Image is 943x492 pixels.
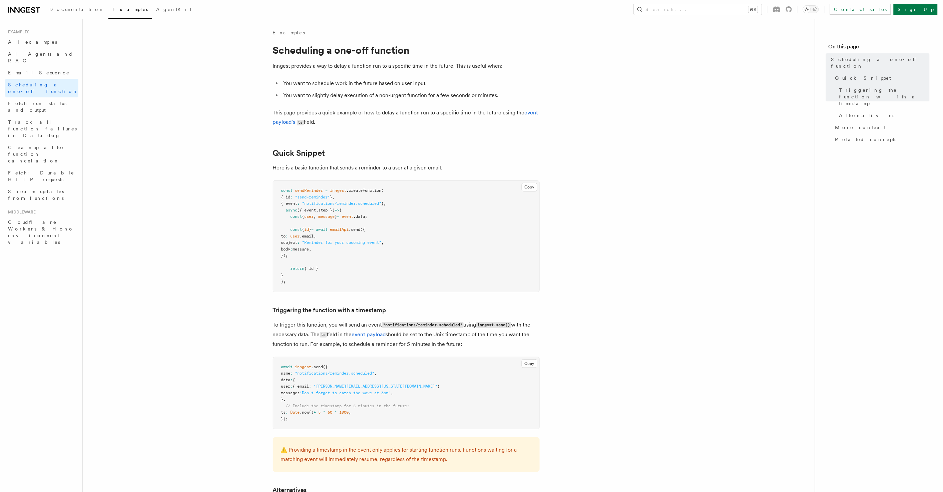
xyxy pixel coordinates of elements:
[314,214,316,219] span: ,
[281,371,291,376] span: name
[281,445,532,464] p: ⚠️ Providing a timestamp in the event only applies for starting function runs. Functions waiting ...
[8,39,57,45] span: All examples
[5,36,78,48] a: All examples
[382,201,384,206] span: }
[749,6,758,13] kbd: ⌘K
[282,91,540,100] li: You want to slightly delay execution of a non-urgent function for a few seconds or minutes.
[837,109,930,121] a: Alternatives
[319,208,335,212] span: step })
[328,410,333,415] span: 60
[281,378,291,382] span: data
[302,214,305,219] span: {
[281,273,284,278] span: }
[291,227,302,232] span: const
[295,195,330,199] span: "send-reminder"
[293,247,309,252] span: message
[281,384,291,389] span: user
[333,195,335,199] span: ,
[273,306,386,315] a: Triggering the function with a timestamp
[634,4,762,15] button: Search...⌘K
[835,75,891,81] span: Quick Snippet
[312,227,314,232] span: =
[312,365,323,369] span: .send
[316,208,319,212] span: ,
[297,120,304,125] code: ts
[5,141,78,167] a: Cleanup after function cancellation
[291,234,300,238] span: user
[5,97,78,116] a: Fetch run status and output
[330,227,349,232] span: emailApi
[829,43,930,53] h4: On this page
[335,214,337,219] span: }
[8,70,70,75] span: Email Sequence
[330,188,347,193] span: inngest
[281,391,300,395] span: message:
[309,227,312,232] span: }
[438,384,440,389] span: }
[314,384,438,389] span: "[PERSON_NAME][EMAIL_ADDRESS][US_STATE][DOMAIN_NAME]"
[382,240,384,245] span: ,
[298,208,316,212] span: ({ event
[5,48,78,67] a: AI Agents and RAG
[316,227,328,232] span: await
[354,214,368,219] span: .data;
[320,332,327,338] code: ts
[281,188,293,193] span: const
[293,384,309,389] span: { email
[281,279,286,284] span: );
[522,359,537,368] button: Copy
[340,208,342,212] span: {
[8,119,77,138] span: Track all function failures in Datadog
[833,133,930,145] a: Related concepts
[835,124,886,131] span: More context
[5,167,78,185] a: Fetch: Durable HTTP requests
[45,2,108,18] a: Documentation
[314,410,316,415] span: +
[361,227,365,232] span: ({
[273,108,540,127] p: This page provides a quick example of how to delay a function run to a specific time in the futur...
[281,240,298,245] span: subject
[291,195,293,199] span: :
[291,371,293,376] span: :
[295,365,312,369] span: inngest
[298,240,300,245] span: :
[281,195,291,199] span: { id
[300,410,309,415] span: .now
[309,410,314,415] span: ()
[112,7,148,12] span: Examples
[49,7,104,12] span: Documentation
[156,7,191,12] span: AgentKit
[8,219,74,245] span: Cloudflare Workers & Hono environment variables
[291,384,293,389] span: :
[291,266,305,271] span: return
[281,234,286,238] span: to
[309,247,312,252] span: ,
[839,87,930,107] span: Triggering the function with a timestamp
[281,417,288,421] span: });
[273,44,540,56] h1: Scheduling a one-off function
[286,404,410,408] span: // Include the timestamp for 5 minutes in the future:
[833,121,930,133] a: More context
[286,234,288,238] span: :
[837,84,930,109] a: Triggering the function with a timestamp
[273,148,325,158] a: Quick Snippet
[293,378,295,382] span: {
[305,227,309,232] span: id
[835,136,897,143] span: Related concepts
[8,101,66,113] span: Fetch run status and output
[337,214,340,219] span: =
[300,391,391,395] span: "Don't forget to catch the wave at 3pm"
[273,320,540,349] p: To trigger this function, you will send an event using with the necessary data. The field in the ...
[894,4,938,15] a: Sign Up
[281,365,293,369] span: await
[335,208,340,212] span: =>
[286,208,298,212] span: async
[522,183,537,191] button: Copy
[382,188,384,193] span: (
[152,2,195,18] a: AgentKit
[108,2,152,19] a: Examples
[298,201,300,206] span: :
[273,61,540,71] p: Inngest provides a way to delay a function run to a specific time in the future. This is useful w...
[314,234,316,238] span: ,
[302,201,382,206] span: "notifications/reminder.scheduled"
